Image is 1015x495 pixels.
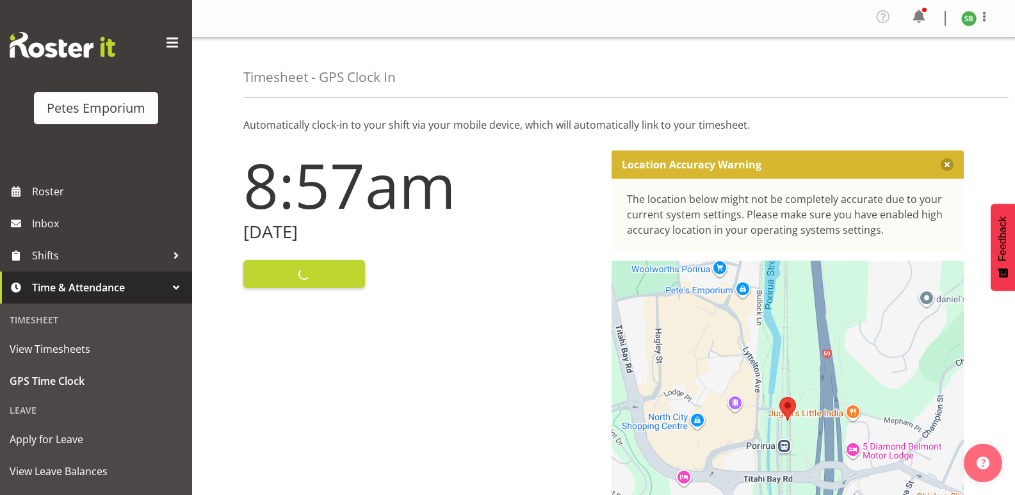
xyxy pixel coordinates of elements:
[243,222,596,242] h2: [DATE]
[3,307,189,333] div: Timesheet
[3,455,189,487] a: View Leave Balances
[941,158,954,171] button: Close message
[243,70,396,85] h4: Timesheet - GPS Clock In
[997,216,1009,261] span: Feedback
[3,365,189,397] a: GPS Time Clock
[243,150,596,220] h1: 8:57am
[627,191,949,238] div: The location below might not be completely accurate due to your current system settings. Please m...
[10,371,183,391] span: GPS Time Clock
[243,117,964,133] p: Automatically clock-in to your shift via your mobile device, which will automatically link to you...
[32,278,166,297] span: Time & Attendance
[3,423,189,455] a: Apply for Leave
[32,246,166,265] span: Shifts
[622,158,761,171] p: Location Accuracy Warning
[10,462,183,481] span: View Leave Balances
[32,214,186,233] span: Inbox
[47,99,145,118] div: Petes Emporium
[3,333,189,365] a: View Timesheets
[3,397,189,423] div: Leave
[32,182,186,201] span: Roster
[977,457,989,469] img: help-xxl-2.png
[991,204,1015,291] button: Feedback - Show survey
[10,430,183,449] span: Apply for Leave
[10,32,115,58] img: Rosterit website logo
[10,339,183,359] span: View Timesheets
[961,11,977,26] img: stephanie-burden9828.jpg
